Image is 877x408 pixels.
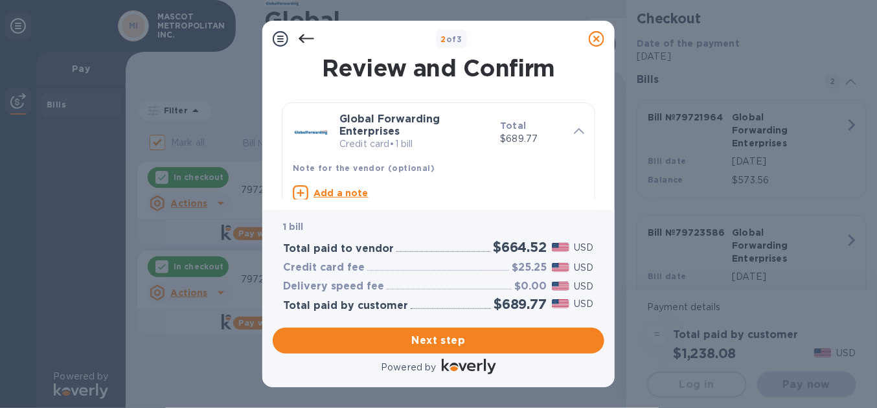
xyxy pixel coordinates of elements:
img: USD [552,299,569,308]
p: Powered by [381,361,436,374]
h3: Credit card fee [283,262,365,274]
span: Next step [283,333,594,348]
button: Next step [273,328,604,354]
h3: $0.00 [514,280,547,293]
p: USD [575,261,594,275]
p: USD [575,241,594,255]
p: $689.77 [500,132,564,146]
b: Global Forwarding Enterprises [339,113,440,137]
b: 1 bill [283,221,304,232]
p: Credit card • 1 bill [339,137,490,151]
b: of 3 [441,34,462,44]
h3: Total paid by customer [283,300,408,312]
b: Note for the vendor (optional) [293,163,435,173]
img: Logo [442,359,496,374]
img: USD [552,282,569,291]
img: USD [552,263,569,272]
u: Add a note [313,188,369,198]
p: USD [575,280,594,293]
h3: Delivery speed fee [283,280,384,293]
h1: Review and Confirm [279,54,598,82]
h2: $664.52 [493,239,547,255]
img: USD [552,243,569,252]
span: 2 [441,34,446,44]
div: Global Forwarding EnterprisesCredit card•1 billTotal$689.77Note for the vendor (optional)Add a note [293,113,584,225]
h2: $689.77 [494,296,547,312]
h3: $25.25 [512,262,547,274]
p: USD [575,297,594,311]
h3: Total paid to vendor [283,243,394,255]
b: Total [500,120,526,131]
